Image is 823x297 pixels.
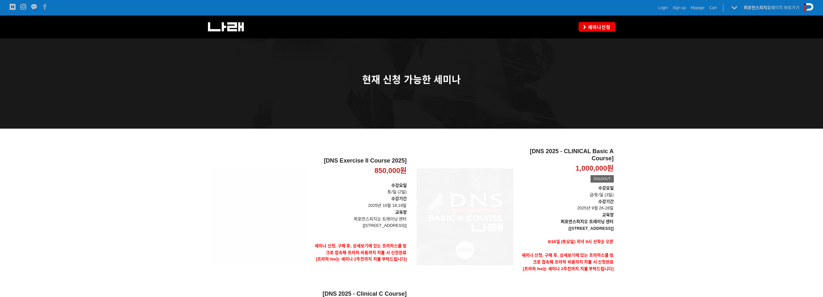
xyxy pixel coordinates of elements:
[311,196,407,209] p: 2025년 10월 18,19일
[311,222,407,229] p: [[STREET_ADDRESS]]
[561,219,613,224] strong: 퍼포먼스피지오 트레이닝 센터
[518,148,614,286] a: [DNS 2025 - CLINICAL Basic A Course] 1,000,000원 SOLDOUT 수강요일금/토/일 (3일)수강기간 2025년 9월 26-28일교육장퍼포먼스...
[579,22,615,31] a: 세미나신청
[518,148,614,162] h2: [DNS 2025 - CLINICAL Basic A Course]
[673,5,686,11] a: Sign up
[590,175,613,183] div: SOLDOUT
[598,199,614,204] strong: 수강기간
[315,243,407,255] strong: 세미나 신청, 구매 후, 상세보기에 있는 프라하스쿨 링크로 접속해 프라하 비용까지 지불 시 신청완료
[311,182,407,196] p: 토/일 (2일)
[576,164,614,173] p: 1,000,000원
[709,5,717,11] a: Cart
[586,24,611,30] span: 세미나신청
[602,212,614,217] strong: 교육장
[316,257,407,261] span: [프라하 fee는 세미나 2주전까지 지불 부탁드립니다]
[311,157,407,276] a: [DNS Exercise II Course 2025] 850,000원 수강요일토/일 (2일)수강기간 2025년 10월 18,19일교육장퍼포먼스피지오 트레이닝 센터[[STREE...
[311,216,407,223] p: 퍼포먼스피지오 트레이닝 센터
[518,185,614,198] p: 금/토/일 (3일)
[691,5,705,11] a: Mypage
[548,239,613,244] span: 8/16일 (토요일) 저녁 9시 선착순 오픈
[311,157,407,164] h2: [DNS Exercise II Course 2025]
[391,183,407,188] strong: 수강요일
[598,186,614,190] strong: 수강요일
[658,5,668,11] a: Login
[395,210,407,215] strong: 교육장
[569,226,613,231] strong: [[STREET_ADDRESS]]
[391,196,407,201] strong: 수강기간
[522,253,614,264] strong: 세미나 신청, 구매 후, 상세보기에 있는 프라하스쿨 링크로 접속해 프라하 비용까지 지불 시 신청완료
[744,5,799,10] a: 퍼포먼스피지오페이지 바로가기
[518,198,614,212] p: 2025년 9월 26-28일
[523,266,614,271] span: [프라하 fee는 세미나 2주전까지 지불 부탁드립니다]
[362,74,461,85] span: 현재 신청 가능한 세미나
[374,166,407,175] p: 850,000원
[744,5,771,10] strong: 퍼포먼스피지오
